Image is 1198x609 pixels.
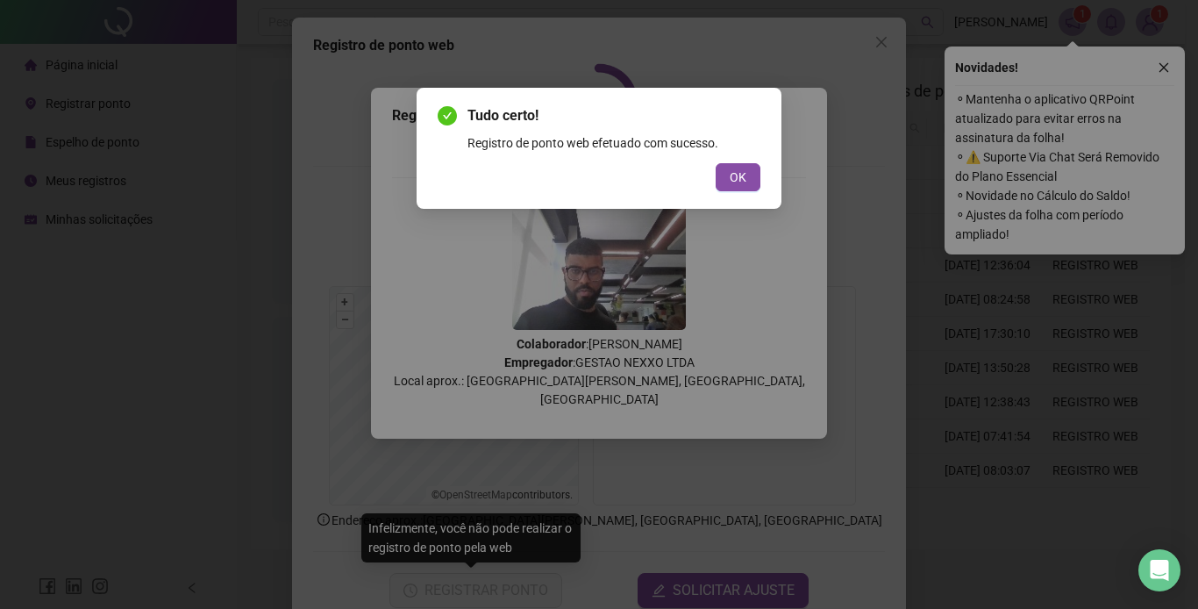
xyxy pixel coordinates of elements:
[438,106,457,125] span: check-circle
[716,163,760,191] button: OK
[467,133,760,153] div: Registro de ponto web efetuado com sucesso.
[730,168,746,187] span: OK
[1138,549,1180,591] div: Open Intercom Messenger
[467,105,760,126] span: Tudo certo!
